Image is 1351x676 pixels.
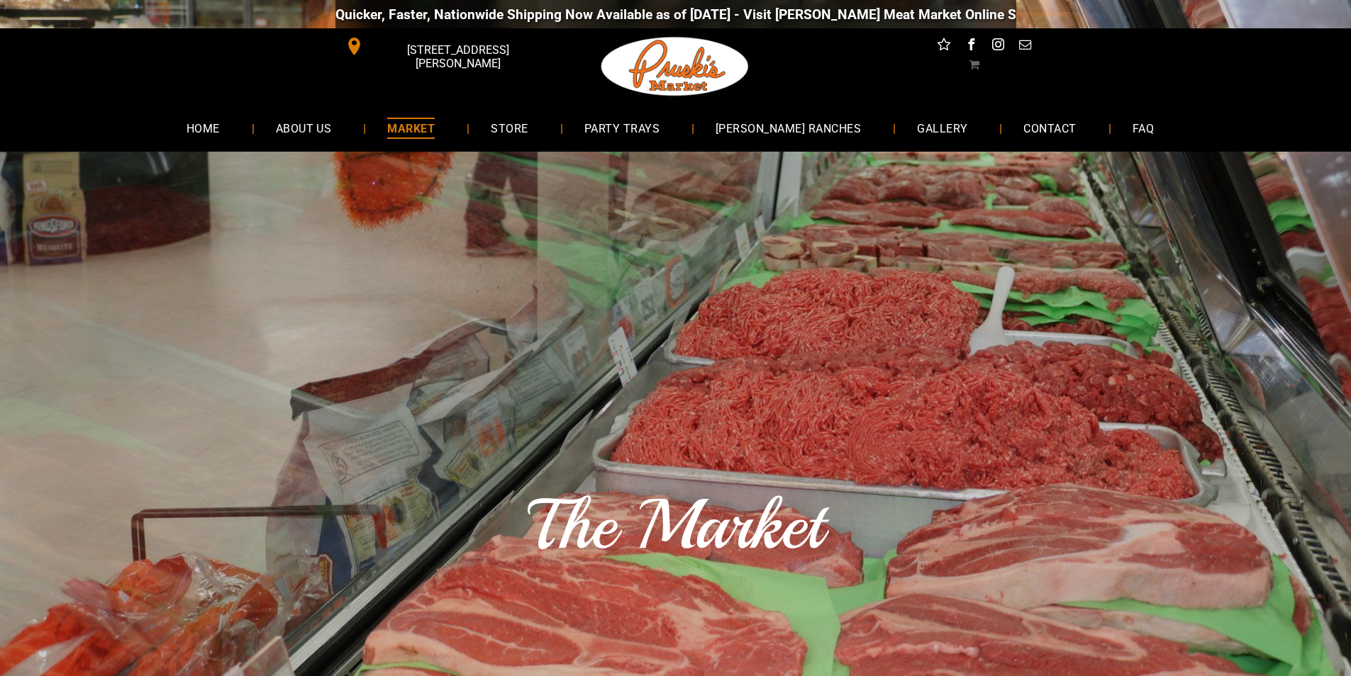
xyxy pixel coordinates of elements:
a: [PERSON_NAME] RANCHES [694,109,882,147]
a: FAQ [1111,109,1175,147]
a: PARTY TRAYS [563,109,681,147]
a: email [1016,35,1034,57]
a: HOME [165,109,241,147]
a: instagram [989,35,1007,57]
span: [STREET_ADDRESS][PERSON_NAME] [366,36,549,77]
a: MARKET [366,109,456,147]
a: GALLERY [896,109,989,147]
a: ABOUT US [255,109,353,147]
a: CONTACT [1002,109,1097,147]
a: [STREET_ADDRESS][PERSON_NAME] [335,35,552,57]
a: STORE [469,109,549,147]
a: Social network [935,35,953,57]
span: The Market [528,481,823,569]
a: facebook [962,35,980,57]
img: Pruski-s+Market+HQ+Logo2-1920w.png [599,28,752,105]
